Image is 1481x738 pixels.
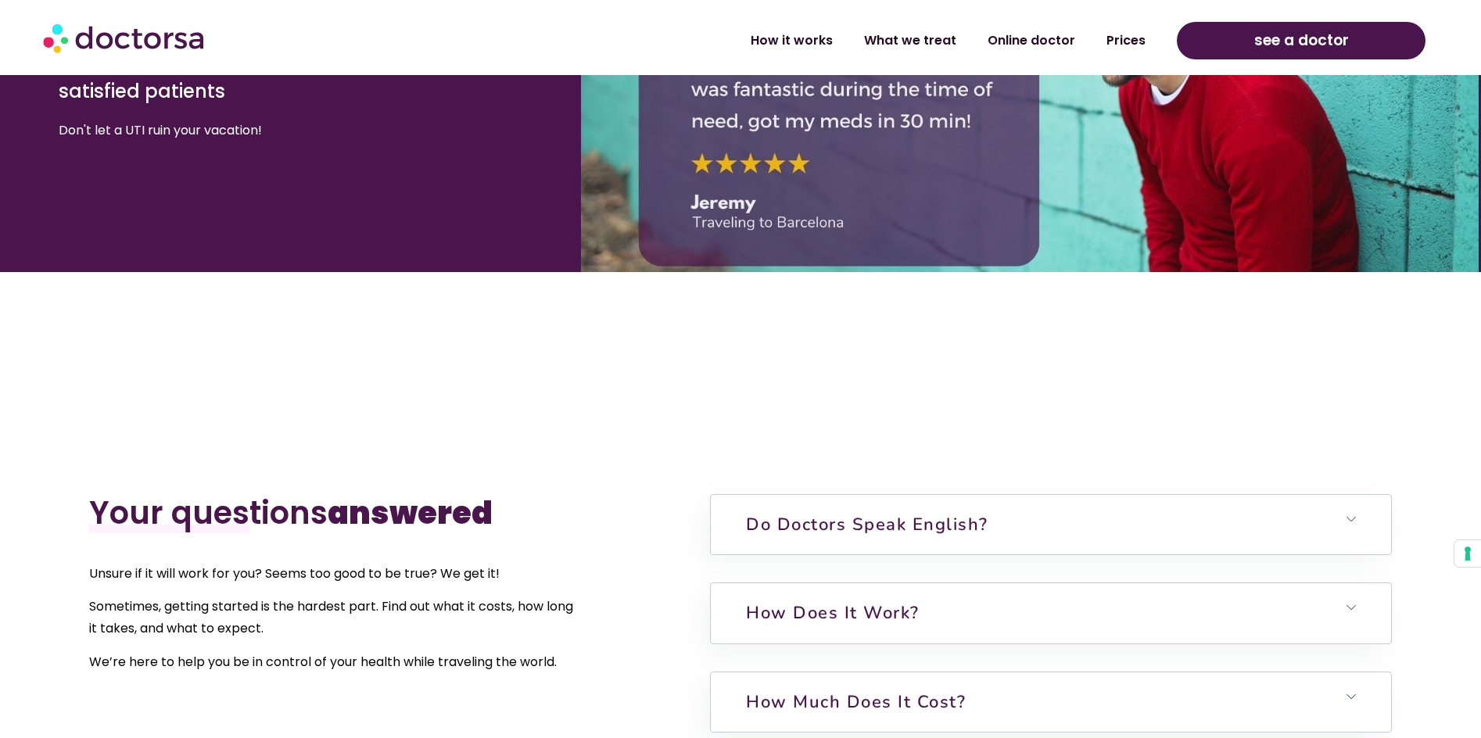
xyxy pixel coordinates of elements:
button: Your consent preferences for tracking technologies [1454,540,1481,567]
nav: Menu [382,23,1161,59]
a: Prices [1091,23,1161,59]
b: answered [328,491,493,535]
p: We’re here to help you be in control of your health while traveling the world. [89,651,580,673]
span: see a doctor [1254,28,1349,53]
p: Sometimes, getting started is the hardest part. Find out what it costs, how long it takes, and wh... [89,596,580,639]
h2: More than 50 million minutes saved to 150,000 satisfied patients [59,54,546,104]
a: see a doctor [1177,22,1425,59]
p: Unsure if it will work for you? Seems too good to be true? We get it! [89,563,580,585]
h6: How much does it cost? [711,672,1391,732]
h6: Do doctors speak English? [711,495,1391,554]
a: How it works [735,23,848,59]
h2: Don't let a UTI ruin your vacation! [59,120,546,142]
a: How does it work? [746,601,920,625]
a: How much does it cost? [746,690,966,714]
h6: How does it work? [711,583,1391,643]
a: Do doctors speak English? [746,513,988,536]
a: What we treat [848,23,972,59]
a: Online doctor [972,23,1091,59]
h2: Your questions [89,494,580,532]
